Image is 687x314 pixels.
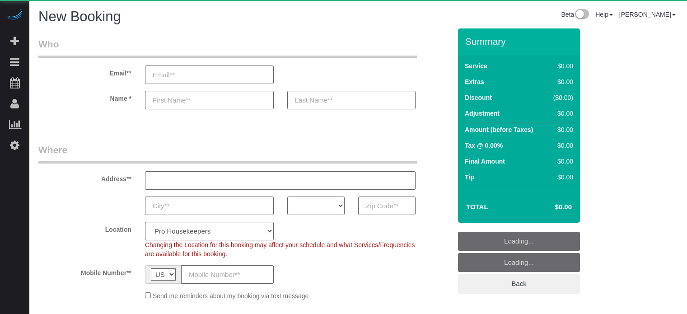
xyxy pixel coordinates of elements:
img: New interface [574,9,589,21]
label: Location [32,222,138,234]
label: Tax @ 0.00% [465,141,503,150]
a: Help [595,11,613,18]
label: Name * [32,91,138,103]
label: Amount (before Taxes) [465,125,533,134]
a: Beta [561,11,589,18]
span: New Booking [38,9,121,24]
div: $0.00 [549,77,573,86]
input: Mobile Number** [181,265,274,284]
div: $0.00 [549,61,573,70]
div: $0.00 [549,125,573,134]
div: $0.00 [549,173,573,182]
h3: Summary [465,36,575,47]
label: Extras [465,77,484,86]
div: ($0.00) [549,93,573,102]
h4: $0.00 [528,203,572,211]
strong: Total [466,203,488,211]
label: Final Amount [465,157,505,166]
input: Last Name** [287,91,416,109]
span: Send me reminders about my booking via text message [153,292,309,300]
div: $0.00 [549,157,573,166]
a: [PERSON_NAME] [619,11,676,18]
label: Mobile Number** [32,265,138,277]
label: Discount [465,93,492,102]
input: Zip Code** [358,197,416,215]
legend: Where [38,143,417,164]
label: Adjustment [465,109,500,118]
label: Service [465,61,487,70]
input: First Name** [145,91,274,109]
a: Back [458,274,580,293]
div: $0.00 [549,141,573,150]
label: Tip [465,173,474,182]
legend: Who [38,37,417,58]
img: Automaid Logo [5,9,23,22]
span: Changing the Location for this booking may affect your schedule and what Services/Frequencies are... [145,241,415,258]
div: $0.00 [549,109,573,118]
